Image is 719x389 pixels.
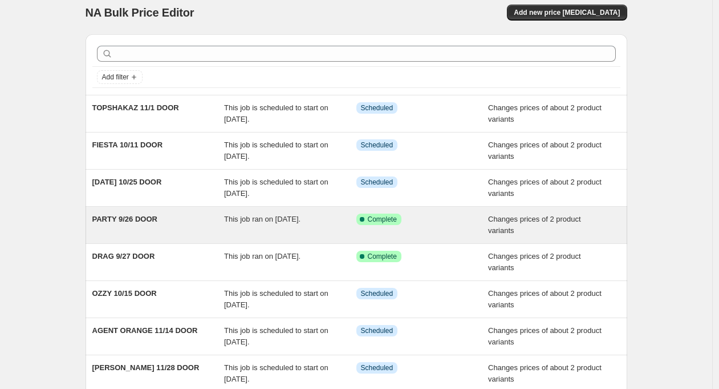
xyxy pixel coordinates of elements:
span: This job is scheduled to start on [DATE]. [224,103,328,123]
span: Changes prices of 2 product variants [488,252,581,272]
span: AGENT ORANGE 11/14 DOOR [92,326,198,335]
span: Changes prices of about 2 product variants [488,178,602,198]
span: This job ran on [DATE]. [224,215,300,223]
span: This job is scheduled to start on [DATE]. [224,363,328,383]
span: Scheduled [361,178,393,187]
span: DRAG 9/27 DOOR [92,252,155,260]
span: Scheduled [361,103,393,113]
span: Scheduled [361,141,393,150]
span: This job ran on [DATE]. [224,252,300,260]
span: FIESTA 10/11 DOOR [92,141,163,149]
span: [DATE] 10/25 DOOR [92,178,162,186]
span: Add filter [102,73,129,82]
span: This job is scheduled to start on [DATE]. [224,178,328,198]
span: Add new price [MEDICAL_DATA] [514,8,620,17]
span: NA Bulk Price Editor [86,6,194,19]
span: This job is scheduled to start on [DATE]. [224,141,328,161]
span: OZZY 10/15 DOOR [92,289,157,298]
span: Changes prices of about 2 product variants [488,103,602,123]
span: This job is scheduled to start on [DATE]. [224,289,328,309]
span: This job is scheduled to start on [DATE]. [224,326,328,346]
span: Changes prices of about 2 product variants [488,289,602,309]
span: Complete [368,215,397,224]
span: Changes prices of about 2 product variants [488,326,602,346]
span: TOPSHAKAZ 11/1 DOOR [92,103,179,112]
span: [PERSON_NAME] 11/28 DOOR [92,363,200,372]
span: Changes prices of 2 product variants [488,215,581,235]
span: Complete [368,252,397,261]
span: Scheduled [361,326,393,335]
span: Changes prices of about 2 product variants [488,141,602,161]
span: Scheduled [361,363,393,372]
span: Scheduled [361,289,393,298]
button: Add new price [MEDICAL_DATA] [507,5,627,21]
span: Changes prices of about 2 product variants [488,363,602,383]
span: PARTY 9/26 DOOR [92,215,157,223]
button: Add filter [97,70,143,84]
